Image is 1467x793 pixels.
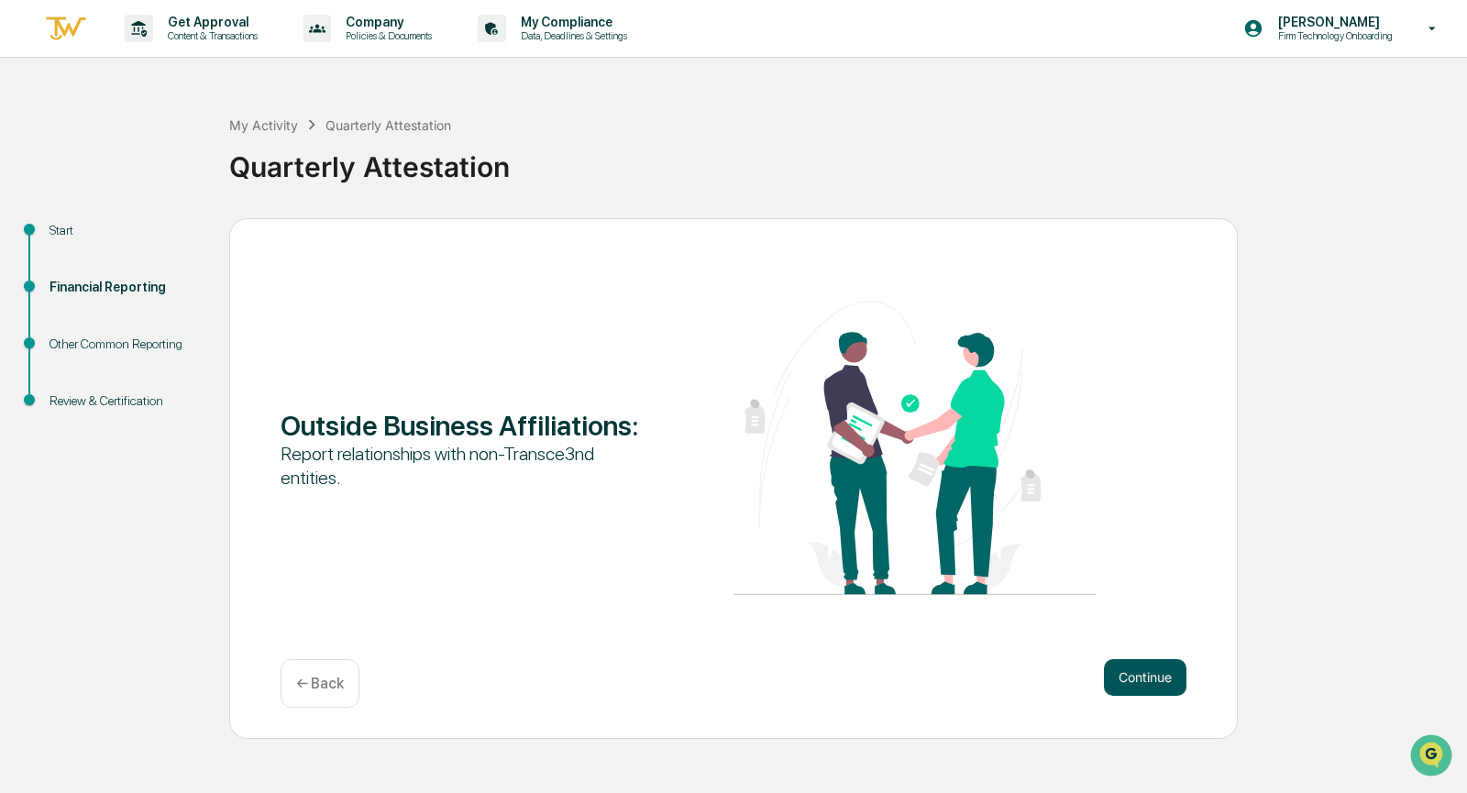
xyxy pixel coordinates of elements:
[18,233,33,248] div: 🖐️
[37,231,118,249] span: Preclearance
[1263,29,1402,42] p: Firm Technology Onboarding
[331,15,441,29] p: Company
[312,146,334,168] button: Start new chat
[62,159,232,173] div: We're available if you need us!
[153,29,267,42] p: Content & Transactions
[50,335,200,354] div: Other Common Reporting
[50,278,200,297] div: Financial Reporting
[44,14,88,44] img: logo
[229,117,298,133] div: My Activity
[133,233,148,248] div: 🗄️
[1408,732,1458,782] iframe: Open customer support
[18,268,33,282] div: 🔎
[506,29,636,42] p: Data, Deadlines & Settings
[129,310,222,325] a: Powered byPylon
[11,259,123,292] a: 🔎Data Lookup
[325,117,451,133] div: Quarterly Attestation
[50,391,200,411] div: Review & Certification
[296,675,344,692] p: ← Back
[733,301,1096,595] img: Outside Business Affiliations
[50,221,200,240] div: Start
[126,224,235,257] a: 🗄️Attestations
[11,224,126,257] a: 🖐️Preclearance
[1104,659,1186,696] button: Continue
[229,136,1458,183] div: Quarterly Attestation
[18,140,51,173] img: 1746055101610-c473b297-6a78-478c-a979-82029cc54cd1
[1263,15,1402,29] p: [PERSON_NAME]
[37,266,116,284] span: Data Lookup
[281,442,643,490] div: Report relationships with non-Transce3nd entities.
[153,15,267,29] p: Get Approval
[281,409,643,442] div: Outside Business Affiliations :
[506,15,636,29] p: My Compliance
[62,140,301,159] div: Start new chat
[18,39,334,68] p: How can we help?
[331,29,441,42] p: Policies & Documents
[182,311,222,325] span: Pylon
[151,231,227,249] span: Attestations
